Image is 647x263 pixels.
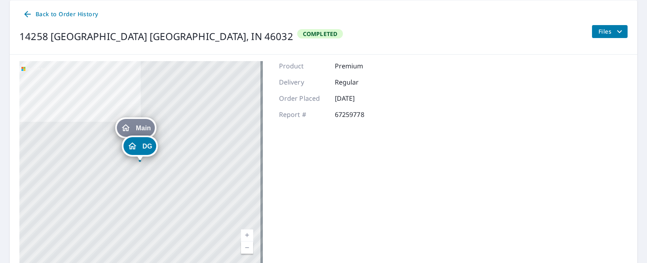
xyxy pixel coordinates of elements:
p: Product [279,61,328,71]
span: DG [142,143,152,149]
p: 67259778 [335,110,383,119]
span: Back to Order History [23,9,98,19]
p: Premium [335,61,383,71]
div: Dropped pin, building DG, Residential property, 5017 E Main St Avon, IN 46123 [122,136,158,161]
a: Back to Order History [19,7,101,22]
a: Current Level 17, Zoom Out [241,242,253,254]
a: Current Level 17, Zoom In [241,229,253,242]
span: Files [598,27,624,36]
p: Regular [335,77,383,87]
div: Dropped pin, building Main, Residential property, 5017 E Main St Avon, IN 46123 [115,117,156,142]
p: Order Placed [279,93,328,103]
p: [DATE] [335,93,383,103]
span: Main [136,125,151,131]
div: 14258 [GEOGRAPHIC_DATA] [GEOGRAPHIC_DATA], IN 46032 [19,29,293,44]
p: Report # [279,110,328,119]
p: Delivery [279,77,328,87]
span: Completed [298,30,343,38]
button: filesDropdownBtn-67259778 [592,25,628,38]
